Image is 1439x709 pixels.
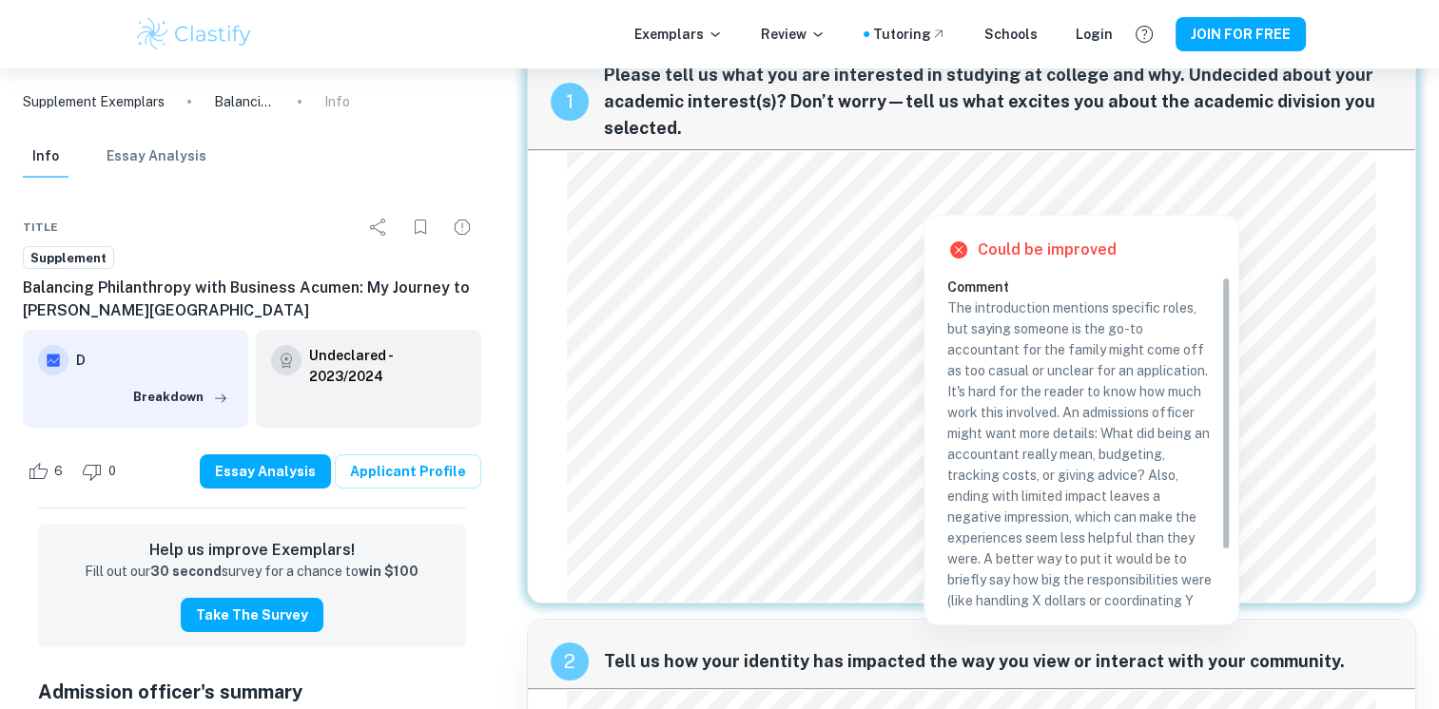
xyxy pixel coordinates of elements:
[150,564,222,579] strong: 30 second
[85,562,418,583] p: Fill out our survey for a chance to
[53,539,451,562] h6: Help us improve Exemplars!
[335,454,481,489] a: Applicant Profile
[107,136,206,178] button: Essay Analysis
[551,83,589,121] div: recipe
[324,91,350,112] p: Info
[360,208,398,246] div: Share
[23,219,58,236] span: Title
[947,297,1215,653] p: The introduction mentions specific roles, but saying someone is the go-to accountant for the fami...
[23,277,481,322] h6: Balancing Philanthropy with Business Acumen: My Journey to [PERSON_NAME][GEOGRAPHIC_DATA]
[181,598,323,632] button: Take the Survey
[761,24,826,45] p: Review
[128,383,233,412] button: Breakdown
[1176,17,1306,51] button: JOIN FOR FREE
[873,24,946,45] a: Tutoring
[401,208,439,246] div: Bookmark
[134,15,255,53] img: Clastify logo
[604,62,1392,142] span: Please tell us what you are interested in studying at college and why. Undecided about your acade...
[634,24,723,45] p: Exemplars
[1076,24,1113,45] a: Login
[24,249,113,268] span: Supplement
[38,678,466,706] h5: Admission officer's summary
[77,456,126,487] div: Dislike
[23,136,68,178] button: Info
[978,239,1117,261] h6: Could be improved
[984,24,1038,45] a: Schools
[947,277,1215,297] h6: Comment
[551,642,589,680] div: recipe
[23,246,114,270] a: Supplement
[23,91,165,112] a: Supplement Exemplars
[23,456,73,487] div: Like
[44,462,73,481] span: 6
[443,208,481,246] div: Report issue
[604,648,1392,675] span: Tell us how your identity has impacted the way you view or interact with your community.
[309,345,466,387] a: Undeclared - 2023/2024
[76,350,233,371] h6: D
[359,564,418,579] strong: win $100
[98,462,126,481] span: 0
[214,91,275,112] p: Balancing Philanthropy with Business Acumen: My Journey to [PERSON_NAME][GEOGRAPHIC_DATA]
[1128,18,1160,50] button: Help and Feedback
[200,454,331,489] button: Essay Analysis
